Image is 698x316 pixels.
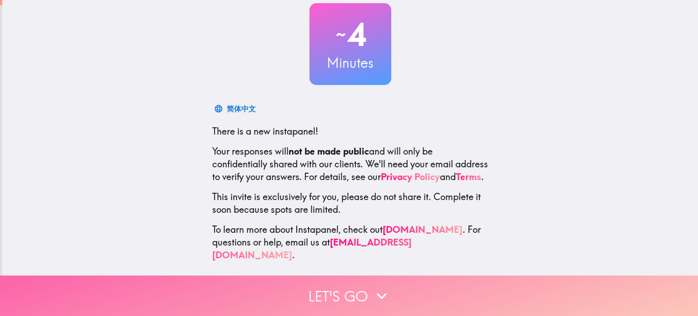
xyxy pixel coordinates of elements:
b: not be made public [289,145,369,157]
div: 简体中文 [227,102,256,115]
a: [DOMAIN_NAME] [383,224,463,235]
p: Your responses will and will only be confidentially shared with our clients. We'll need your emai... [212,145,489,183]
h3: Minutes [309,53,391,72]
button: 简体中文 [212,100,259,118]
a: [EMAIL_ADDRESS][DOMAIN_NAME] [212,236,412,261]
p: To learn more about Instapanel, check out . For questions or help, email us at . [212,223,489,261]
h2: 4 [309,16,391,53]
span: There is a new instapanel! [212,125,318,137]
a: Terms [456,171,481,182]
span: ~ [334,21,347,48]
a: Privacy Policy [381,171,440,182]
p: This invite is exclusively for you, please do not share it. Complete it soon because spots are li... [212,191,489,216]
